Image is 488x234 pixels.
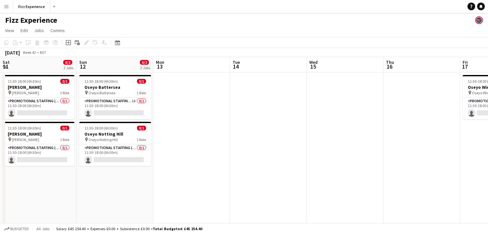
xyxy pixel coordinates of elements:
[8,79,41,84] span: 11:30-18:00 (6h30m)
[79,122,151,166] app-job-card: 11:30-18:00 (6h30m)0/1Oseyo Notting Hill Oseyo Notting Hill1 RolePromotional Staffing (Brand Amba...
[48,26,67,35] a: Comms
[34,28,44,33] span: Jobs
[462,63,468,70] span: 17
[140,60,149,65] span: 0/2
[386,59,394,65] span: Thu
[60,90,69,95] span: 1 Role
[56,226,202,231] div: Salary £45 254.40 + Expenses £0.00 + Subsistence £0.00 =
[79,97,151,119] app-card-role: Promotional Staffing (Brand Ambassadors)1A0/111:30-18:00 (6h30m)
[64,65,73,70] div: 2 Jobs
[5,28,14,33] span: View
[475,16,483,24] app-user-avatar: Fizz Admin
[60,137,69,142] span: 1 Role
[21,28,28,33] span: Edit
[13,0,50,13] button: Fizz Experience
[84,79,118,84] span: 11:30-18:00 (6h30m)
[10,227,29,231] span: Budgeted
[153,226,202,231] span: Total Budgeted £45 254.40
[233,59,240,65] span: Tue
[3,144,74,166] app-card-role: Promotional Staffing (Brand Ambassadors)0/111:30-18:00 (6h30m)
[21,50,37,55] span: Week 42
[3,59,10,65] span: Sat
[308,63,318,70] span: 15
[79,75,151,119] app-job-card: 11:30-18:00 (6h30m)0/1Oseyo Battersea Oseyo Battersea1 RolePromotional Staffing (Brand Ambassador...
[84,126,118,130] span: 11:30-18:00 (6h30m)
[137,126,146,130] span: 0/1
[79,59,87,65] span: Sun
[12,90,39,95] span: [PERSON_NAME]
[5,49,20,56] div: [DATE]
[156,59,164,65] span: Mon
[89,137,118,142] span: Oseyo Notting Hill
[5,15,57,25] h1: Fizz Experience
[18,26,30,35] a: Edit
[155,63,164,70] span: 13
[60,126,69,130] span: 0/1
[309,59,318,65] span: Wed
[3,131,74,137] h3: [PERSON_NAME]
[3,75,74,119] app-job-card: 11:30-18:00 (6h30m)0/1[PERSON_NAME] [PERSON_NAME]1 RolePromotional Staffing (Brand Ambassadors)0/...
[3,26,17,35] a: View
[79,131,151,137] h3: Oseyo Notting Hill
[140,65,150,70] div: 2 Jobs
[2,63,10,70] span: 11
[79,144,151,166] app-card-role: Promotional Staffing (Brand Ambassadors)0/111:30-18:00 (6h30m)
[40,50,46,55] div: BST
[50,28,65,33] span: Comms
[12,137,39,142] span: [PERSON_NAME]
[89,90,116,95] span: Oseyo Battersea
[385,63,394,70] span: 16
[63,60,72,65] span: 0/2
[3,84,74,90] h3: [PERSON_NAME]
[137,90,146,95] span: 1 Role
[32,26,47,35] a: Jobs
[232,63,240,70] span: 14
[8,126,41,130] span: 11:30-18:00 (6h30m)
[3,97,74,119] app-card-role: Promotional Staffing (Brand Ambassadors)0/111:30-18:00 (6h30m)
[137,137,146,142] span: 1 Role
[463,59,468,65] span: Fri
[3,122,74,166] app-job-card: 11:30-18:00 (6h30m)0/1[PERSON_NAME] [PERSON_NAME]1 RolePromotional Staffing (Brand Ambassadors)0/...
[60,79,69,84] span: 0/1
[78,63,87,70] span: 12
[79,84,151,90] h3: Oseyo Battersea
[35,226,51,231] span: All jobs
[3,225,30,232] button: Budgeted
[137,79,146,84] span: 0/1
